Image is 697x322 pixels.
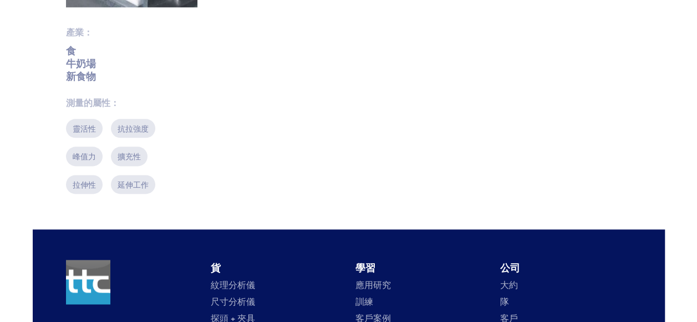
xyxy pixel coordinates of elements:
p: 峰值力 [66,147,103,165]
a: 應用研究 [355,278,391,290]
p: 新食物 [66,74,197,78]
li: 公司 [500,260,632,276]
p: 靈活性 [66,119,103,138]
a: 尺寸分析儀 [211,295,255,307]
p: 延伸工作 [111,175,155,194]
a: 大約 [500,278,518,290]
img: ttc_logo_1x1_v1.0.png [66,260,110,304]
p: 抗拉強度 [111,119,155,138]
a: 隊 [500,295,509,307]
p: 擴充性 [111,147,147,165]
li: 貨 [211,260,342,276]
p: 牛奶場 [66,61,197,65]
p: 食 [66,48,197,52]
p: 產業： [66,25,197,39]
p: 測量的屬性： [66,95,197,110]
a: 訓練 [355,295,373,307]
a: 紋理分析儀 [211,278,255,290]
li: 學習 [355,260,487,276]
p: 拉伸性 [66,175,103,194]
